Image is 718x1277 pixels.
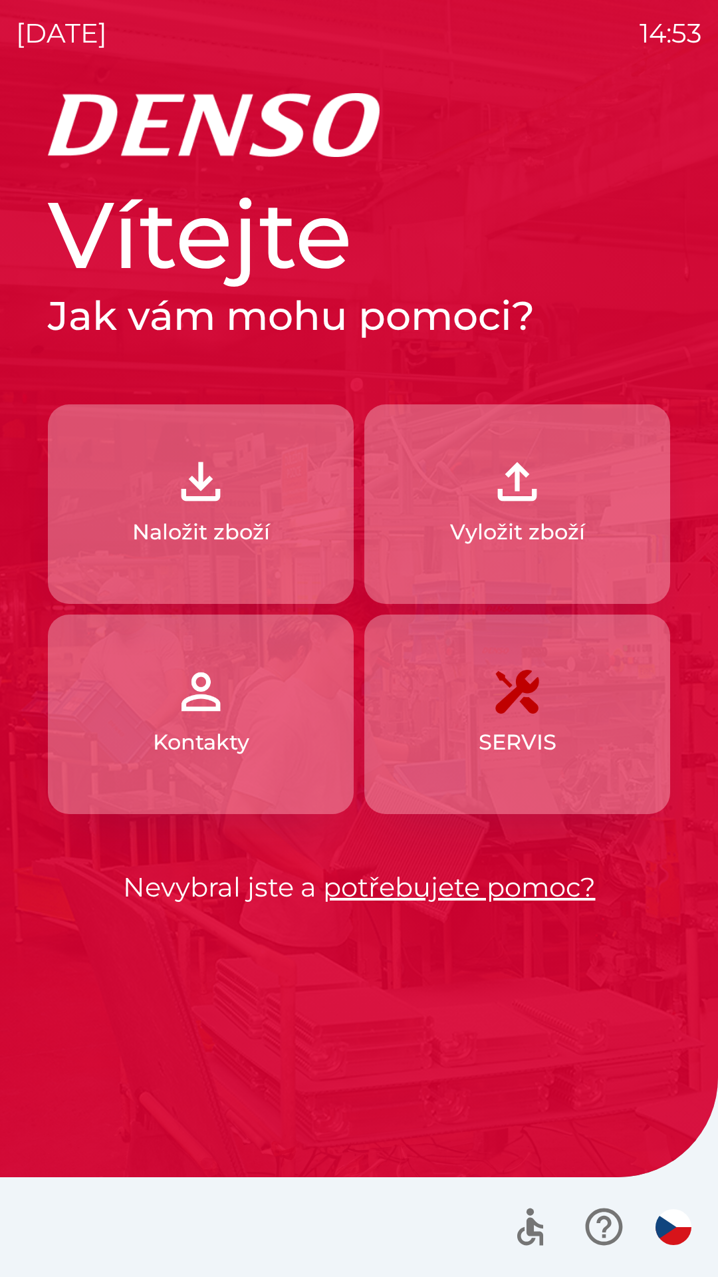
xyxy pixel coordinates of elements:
[153,726,249,758] p: Kontakty
[16,13,107,53] p: [DATE]
[488,662,546,721] img: 7408382d-57dc-4d4c-ad5a-dca8f73b6e74.png
[364,404,670,604] button: Vyložit zboží
[640,13,702,53] p: 14:53
[48,178,670,291] h1: Vítejte
[172,452,230,511] img: 918cc13a-b407-47b8-8082-7d4a57a89498.png
[132,516,270,548] p: Naložit zboží
[48,404,354,604] button: Naložit zboží
[48,615,354,814] button: Kontakty
[48,291,670,341] h2: Jak vám mohu pomoci?
[656,1209,691,1245] img: cs flag
[364,615,670,814] button: SERVIS
[323,871,596,903] a: potřebujete pomoc?
[488,452,546,511] img: 2fb22d7f-6f53-46d3-a092-ee91fce06e5d.png
[450,516,585,548] p: Vyložit zboží
[48,93,670,157] img: Logo
[48,867,670,907] p: Nevybral jste a
[172,662,230,721] img: 072f4d46-cdf8-44b2-b931-d189da1a2739.png
[479,726,556,758] p: SERVIS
